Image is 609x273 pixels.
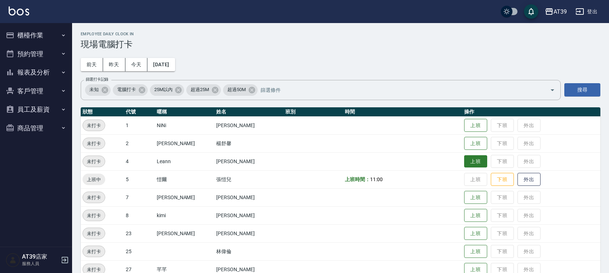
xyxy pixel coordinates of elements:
td: 2 [124,134,155,152]
td: [PERSON_NAME] [214,152,284,170]
td: 5 [124,170,155,188]
div: AT39 [554,7,567,16]
label: 篩選打卡記錄 [86,77,108,82]
button: 今天 [125,58,148,71]
button: AT39 [542,4,570,19]
button: 商品管理 [3,119,69,138]
p: 服務人員 [22,260,59,267]
td: [PERSON_NAME] [155,134,214,152]
td: [PERSON_NAME] [214,206,284,224]
img: Person [6,253,20,267]
th: 班別 [284,107,343,117]
span: 上班中 [83,176,105,183]
h5: AT39店家 [22,253,59,260]
td: 8 [124,206,155,224]
th: 姓名 [214,107,284,117]
button: 上班 [464,245,487,258]
span: 超過25M [186,86,213,93]
span: 未打卡 [83,122,105,129]
td: 楊舒馨 [214,134,284,152]
td: 張愷兒 [214,170,284,188]
th: 暱稱 [155,107,214,117]
td: 1 [124,116,155,134]
td: Leann [155,152,214,170]
button: 上班 [464,155,487,168]
td: 23 [124,224,155,242]
span: 未知 [85,86,103,93]
td: [PERSON_NAME] [155,224,214,242]
button: 下班 [491,173,514,186]
div: 電腦打卡 [113,84,148,96]
button: 上班 [464,227,487,240]
button: 客戶管理 [3,82,69,100]
td: [PERSON_NAME] [214,224,284,242]
div: 超過50M [223,84,258,96]
input: 篩選條件 [259,84,537,96]
button: 外出 [517,173,541,186]
td: 25 [124,242,155,260]
button: 上班 [464,119,487,132]
div: 25M以內 [150,84,185,96]
button: 昨天 [103,58,125,71]
div: 超過25M [186,84,221,96]
td: [PERSON_NAME] [155,188,214,206]
span: 未打卡 [83,158,105,165]
td: 林偉倫 [214,242,284,260]
td: 7 [124,188,155,206]
button: [DATE] [147,58,175,71]
span: 未打卡 [83,248,105,255]
th: 狀態 [81,107,124,117]
td: [PERSON_NAME] [214,116,284,134]
button: 上班 [464,191,487,204]
h3: 現場電腦打卡 [81,39,600,49]
td: [PERSON_NAME] [214,188,284,206]
button: 上班 [464,209,487,222]
td: kimi [155,206,214,224]
button: Open [547,84,558,96]
img: Logo [9,6,29,15]
td: NiNi [155,116,214,134]
span: 未打卡 [83,140,105,147]
button: 上班 [464,137,487,150]
span: 11:00 [370,176,383,182]
div: 未知 [85,84,111,96]
span: 超過50M [223,86,250,93]
span: 未打卡 [83,194,105,201]
span: 電腦打卡 [113,86,140,93]
th: 代號 [124,107,155,117]
span: 未打卡 [83,212,105,219]
button: 前天 [81,58,103,71]
button: save [524,4,538,19]
span: 未打卡 [83,230,105,237]
th: 操作 [462,107,600,117]
button: 預約管理 [3,45,69,63]
button: 櫃檯作業 [3,26,69,45]
button: 員工及薪資 [3,100,69,119]
td: 4 [124,152,155,170]
span: 25M以內 [150,86,177,93]
button: 搜尋 [564,83,600,97]
button: 報表及分析 [3,63,69,82]
td: 愷爾 [155,170,214,188]
b: 上班時間： [345,176,370,182]
h2: Employee Daily Clock In [81,32,600,36]
button: 登出 [573,5,600,18]
th: 時間 [343,107,462,117]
